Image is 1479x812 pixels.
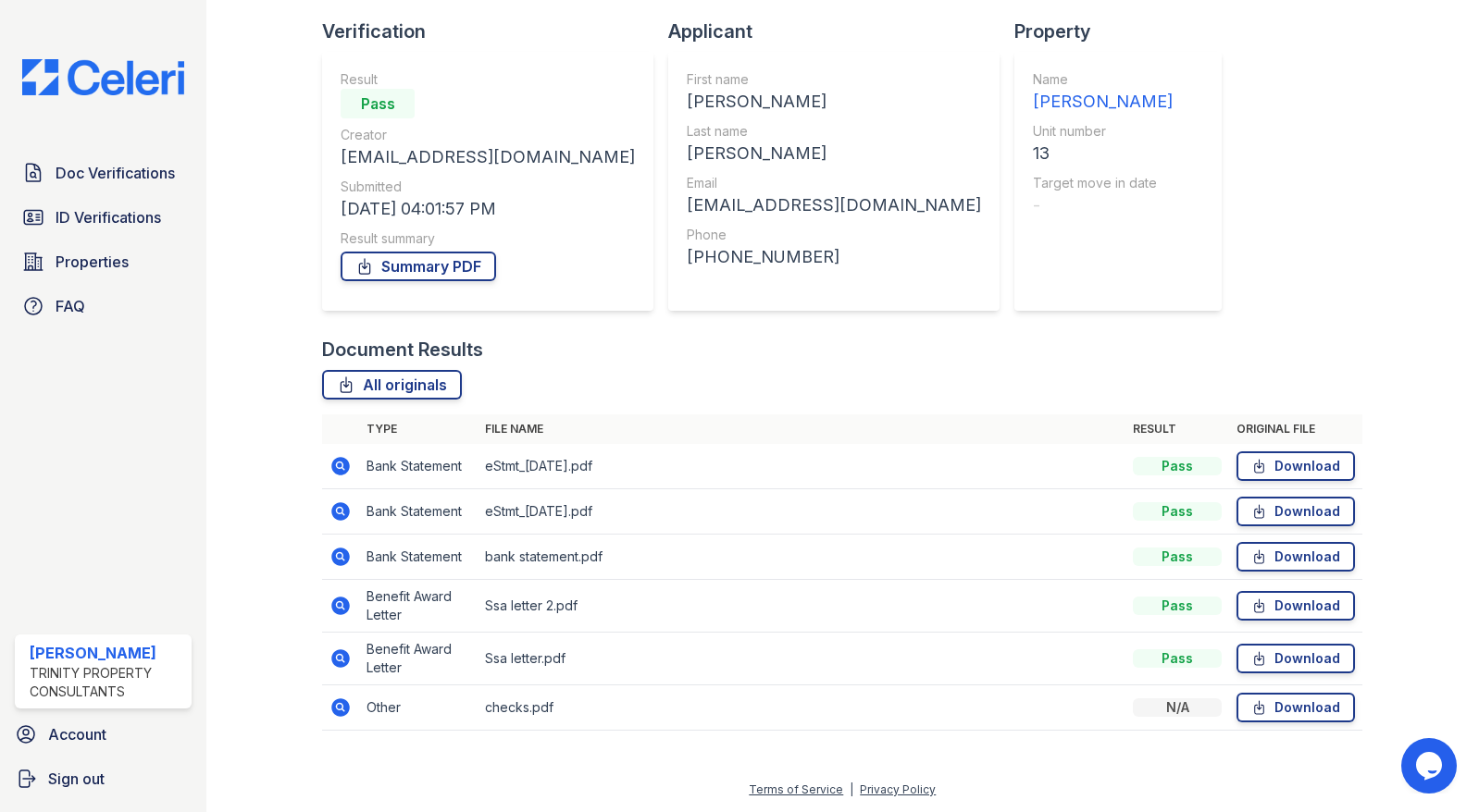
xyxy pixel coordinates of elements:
[359,414,478,444] th: Type
[1133,547,1222,566] div: Pass
[359,633,478,685] td: Benefit Award Letter
[1033,89,1173,115] div: [PERSON_NAME]
[15,199,192,236] a: ID Verifications
[341,196,635,222] div: [DATE] 04:01:57 PM
[668,18,1014,44] div: Applicant
[30,642,184,664] div: [PERSON_NAME]
[322,337,483,363] div: Document Results
[359,444,478,489] td: Bank Statement
[687,192,981,218] div: [EMAIL_ADDRESS][DOMAIN_NAME]
[56,295,85,317] span: FAQ
[1033,141,1173,166] div: 13
[749,782,843,796] a: Terms of Service
[687,174,981,192] div: Email
[850,782,853,796] div: |
[1033,122,1173,141] div: Unit number
[1133,502,1222,521] div: Pass
[1237,542,1355,572] a: Download
[478,414,1125,444] th: File name
[1237,451,1355,481] a: Download
[15,154,192,191] a: Doc Verifications
[7,59,199,95] img: CE_Logo_Blue-a8612792a0a2168367f1c8372b55b34899dd931a85d93a1a3d3e32e68fde9ad4.png
[1237,591,1355,621] a: Download
[359,489,478,535] td: Bank Statement
[478,535,1125,580] td: bank statement.pdf
[1014,18,1237,44] div: Property
[1237,644,1355,673] a: Download
[1033,174,1173,192] div: Target move in date
[56,251,129,273] span: Properties
[1033,70,1173,115] a: Name [PERSON_NAME]
[322,18,668,44] div: Verification
[341,126,635,144] div: Creator
[687,141,981,166] div: [PERSON_NAME]
[15,243,192,280] a: Properties
[860,782,936,796] a: Privacy Policy
[1229,414,1362,444] th: Original file
[478,685,1125,731] td: checks.pdf
[341,229,635,248] div: Result summary
[1033,70,1173,89] div: Name
[1125,414,1229,444] th: Result
[687,122,981,141] div: Last name
[7,716,199,753] a: Account
[48,723,106,745] span: Account
[56,162,175,184] span: Doc Verifications
[1133,698,1222,717] div: N/A
[478,444,1125,489] td: eStmt_[DATE].pdf
[1237,497,1355,526] a: Download
[478,489,1125,535] td: eStmt_[DATE].pdf
[1401,738,1460,794] iframe: chat widget
[359,535,478,580] td: Bank Statement
[15,288,192,325] a: FAQ
[341,252,496,281] a: Summary PDF
[341,70,635,89] div: Result
[7,760,199,797] a: Sign out
[478,580,1125,633] td: Ssa letter 2.pdf
[1133,597,1222,615] div: Pass
[359,685,478,731] td: Other
[1133,649,1222,668] div: Pass
[341,89,415,118] div: Pass
[687,226,981,244] div: Phone
[687,70,981,89] div: First name
[341,178,635,196] div: Submitted
[1133,457,1222,475] div: Pass
[48,768,105,790] span: Sign out
[1033,192,1173,218] div: -
[322,370,462,400] a: All originals
[56,206,161,228] span: ID Verifications
[30,664,184,701] div: Trinity Property Consultants
[687,89,981,115] div: [PERSON_NAME]
[478,633,1125,685] td: Ssa letter.pdf
[687,244,981,270] div: [PHONE_NUMBER]
[1237,693,1355,722] a: Download
[359,580,478,633] td: Benefit Award Letter
[341,144,635,170] div: [EMAIL_ADDRESS][DOMAIN_NAME]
